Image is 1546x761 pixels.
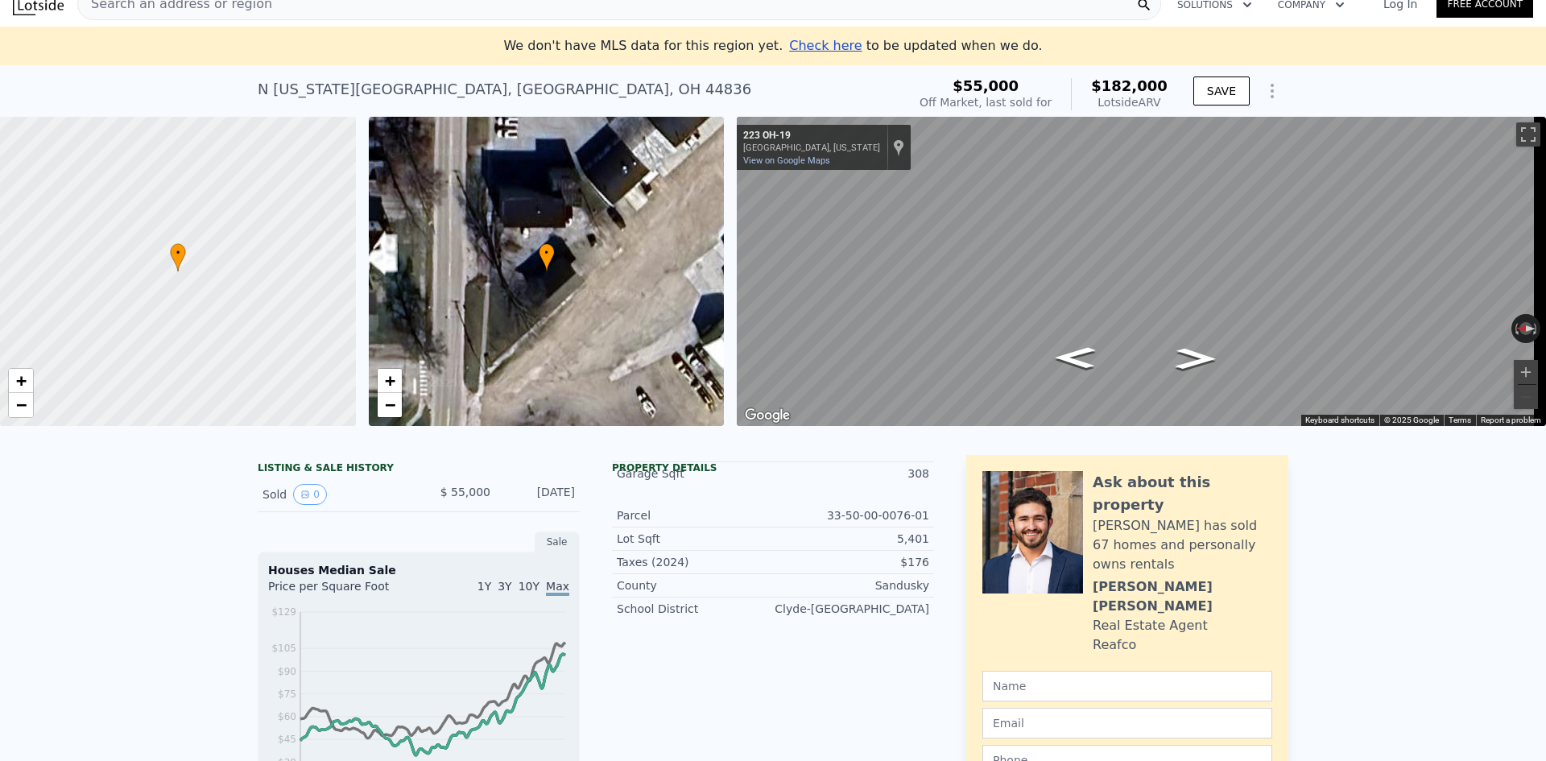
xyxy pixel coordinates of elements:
div: [PERSON_NAME] has sold 67 homes and personally owns rentals [1093,516,1272,574]
button: Zoom in [1514,360,1538,384]
div: Off Market, last sold for [920,94,1052,110]
span: Max [546,580,569,596]
div: Street View [737,117,1546,426]
div: Clyde-[GEOGRAPHIC_DATA] [773,601,929,617]
div: Parcel [617,507,773,523]
tspan: $129 [271,606,296,618]
div: $176 [773,554,929,570]
a: Open this area in Google Maps (opens a new window) [741,405,794,426]
path: Go South, OH-19 [1158,343,1233,374]
tspan: $105 [271,643,296,654]
div: [DATE] [503,484,575,505]
tspan: $90 [278,666,296,677]
div: Real Estate Agent [1093,616,1208,635]
div: Price per Square Foot [268,578,419,604]
a: Zoom out [378,393,402,417]
button: Show Options [1256,75,1288,107]
a: Zoom out [9,393,33,417]
a: Terms [1449,416,1471,424]
button: View historical data [293,484,327,505]
div: 223 OH-19 [743,130,880,143]
input: Email [982,708,1272,738]
span: $ 55,000 [440,486,490,498]
span: • [539,246,555,260]
button: Rotate clockwise [1532,314,1541,343]
button: Toggle fullscreen view [1516,122,1540,147]
span: − [384,395,395,415]
div: N [US_STATE][GEOGRAPHIC_DATA] , [GEOGRAPHIC_DATA] , OH 44836 [258,78,751,101]
span: 1Y [477,580,491,593]
span: • [170,246,186,260]
div: Taxes (2024) [617,554,773,570]
div: School District [617,601,773,617]
button: Rotate counterclockwise [1511,314,1520,343]
div: [PERSON_NAME] [PERSON_NAME] [1093,577,1272,616]
span: $55,000 [953,77,1019,94]
span: © 2025 Google [1384,416,1439,424]
div: Lotside ARV [1091,94,1168,110]
span: Check here [789,38,862,53]
input: Name [982,671,1272,701]
button: Reset the view [1511,322,1540,335]
div: • [539,243,555,271]
path: Go North, OH-19 [1037,342,1112,374]
span: − [16,395,27,415]
button: Keyboard shortcuts [1305,415,1374,426]
span: $182,000 [1091,77,1168,94]
div: Sandusky [773,577,929,593]
a: Report a problem [1481,416,1541,424]
div: Lot Sqft [617,531,773,547]
div: Map [737,117,1546,426]
button: SAVE [1193,77,1250,105]
a: Zoom in [9,369,33,393]
div: Reafco [1093,635,1136,655]
span: 3Y [498,580,511,593]
div: to be updated when we do. [789,36,1042,56]
div: 5,401 [773,531,929,547]
span: 10Y [519,580,539,593]
button: Zoom out [1514,385,1538,409]
a: Show location on map [893,139,904,156]
tspan: $45 [278,734,296,745]
span: + [16,370,27,391]
a: View on Google Maps [743,155,830,166]
div: Sold [262,484,406,505]
div: LISTING & SALE HISTORY [258,461,580,478]
div: Houses Median Sale [268,562,569,578]
img: Google [741,405,794,426]
div: 33-50-00-0076-01 [773,507,929,523]
div: Ask about this property [1093,471,1272,516]
div: [GEOGRAPHIC_DATA], [US_STATE] [743,143,880,153]
div: Garage Sqft [617,465,773,482]
div: 308 [773,465,929,482]
tspan: $60 [278,711,296,722]
div: We don't have MLS data for this region yet. [503,36,1042,56]
div: • [170,243,186,271]
a: Zoom in [378,369,402,393]
div: County [617,577,773,593]
div: Sale [535,531,580,552]
tspan: $75 [278,689,296,700]
span: + [384,370,395,391]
